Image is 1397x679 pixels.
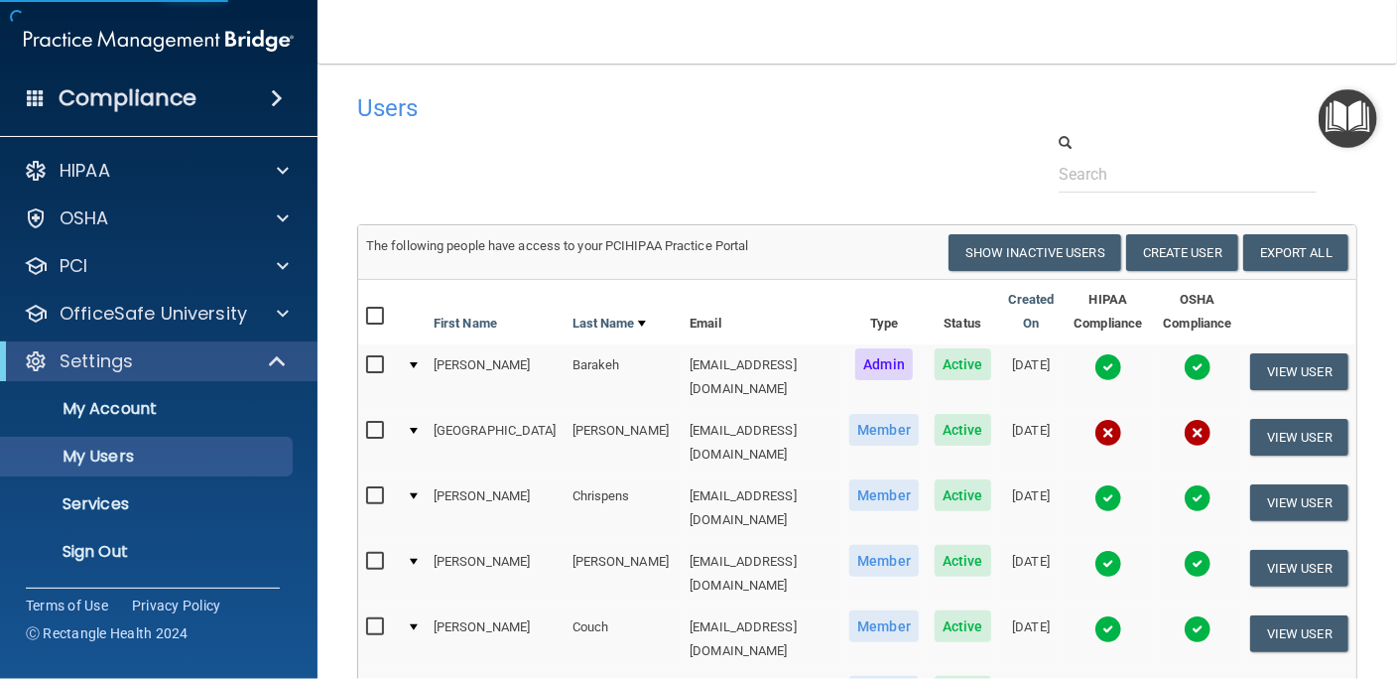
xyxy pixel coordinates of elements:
[426,475,565,541] td: [PERSON_NAME]
[426,607,565,672] td: [PERSON_NAME]
[1126,234,1238,271] button: Create User
[572,312,646,336] a: Last Name
[1055,539,1373,617] iframe: Drift Widget Chat Controller
[1250,615,1348,652] button: View User
[24,302,289,326] a: OfficeSafe University
[132,596,221,615] a: Privacy Policy
[841,280,927,344] th: Type
[1184,484,1211,512] img: tick.e7d51cea.svg
[60,254,87,278] p: PCI
[60,302,247,326] p: OfficeSafe University
[434,312,497,336] a: First Name
[24,21,294,61] img: PMB logo
[565,475,683,541] td: Chrispens
[682,475,841,541] td: [EMAIL_ADDRESS][DOMAIN_NAME]
[855,348,913,380] span: Admin
[849,479,919,511] span: Member
[1007,288,1056,336] a: Created On
[24,159,289,183] a: HIPAA
[426,410,565,475] td: [GEOGRAPHIC_DATA]
[1064,280,1153,344] th: HIPAA Compliance
[849,414,919,446] span: Member
[949,234,1121,271] button: Show Inactive Users
[60,159,110,183] p: HIPAA
[935,611,991,642] span: Active
[849,545,919,577] span: Member
[1094,615,1122,643] img: tick.e7d51cea.svg
[935,348,991,380] span: Active
[999,541,1064,607] td: [DATE]
[426,541,565,607] td: [PERSON_NAME]
[682,541,841,607] td: [EMAIL_ADDRESS][DOMAIN_NAME]
[24,349,288,373] a: Settings
[565,410,683,475] td: [PERSON_NAME]
[60,349,133,373] p: Settings
[682,344,841,410] td: [EMAIL_ADDRESS][DOMAIN_NAME]
[13,542,284,562] p: Sign Out
[366,238,749,253] span: The following people have access to your PCIHIPAA Practice Portal
[60,206,109,230] p: OSHA
[999,344,1064,410] td: [DATE]
[1319,89,1377,148] button: Open Resource Center
[1184,419,1211,447] img: cross.ca9f0e7f.svg
[1184,615,1211,643] img: tick.e7d51cea.svg
[935,479,991,511] span: Active
[999,475,1064,541] td: [DATE]
[927,280,999,344] th: Status
[1250,353,1348,390] button: View User
[1250,419,1348,456] button: View User
[13,399,284,419] p: My Account
[1094,484,1122,512] img: tick.e7d51cea.svg
[565,344,683,410] td: Barakeh
[999,410,1064,475] td: [DATE]
[682,410,841,475] td: [EMAIL_ADDRESS][DOMAIN_NAME]
[849,611,919,642] span: Member
[357,95,929,121] h4: Users
[26,596,108,615] a: Terms of Use
[1250,484,1348,521] button: View User
[935,545,991,577] span: Active
[426,344,565,410] td: [PERSON_NAME]
[24,206,289,230] a: OSHA
[24,254,289,278] a: PCI
[1094,419,1122,447] img: cross.ca9f0e7f.svg
[1059,156,1317,193] input: Search
[26,623,189,643] span: Ⓒ Rectangle Health 2024
[13,447,284,467] p: My Users
[682,607,841,672] td: [EMAIL_ADDRESS][DOMAIN_NAME]
[999,607,1064,672] td: [DATE]
[935,414,991,446] span: Active
[565,607,683,672] td: Couch
[682,280,841,344] th: Email
[59,84,196,112] h4: Compliance
[1184,353,1211,381] img: tick.e7d51cea.svg
[13,494,284,514] p: Services
[565,541,683,607] td: [PERSON_NAME]
[1153,280,1242,344] th: OSHA Compliance
[1094,353,1122,381] img: tick.e7d51cea.svg
[1243,234,1348,271] a: Export All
